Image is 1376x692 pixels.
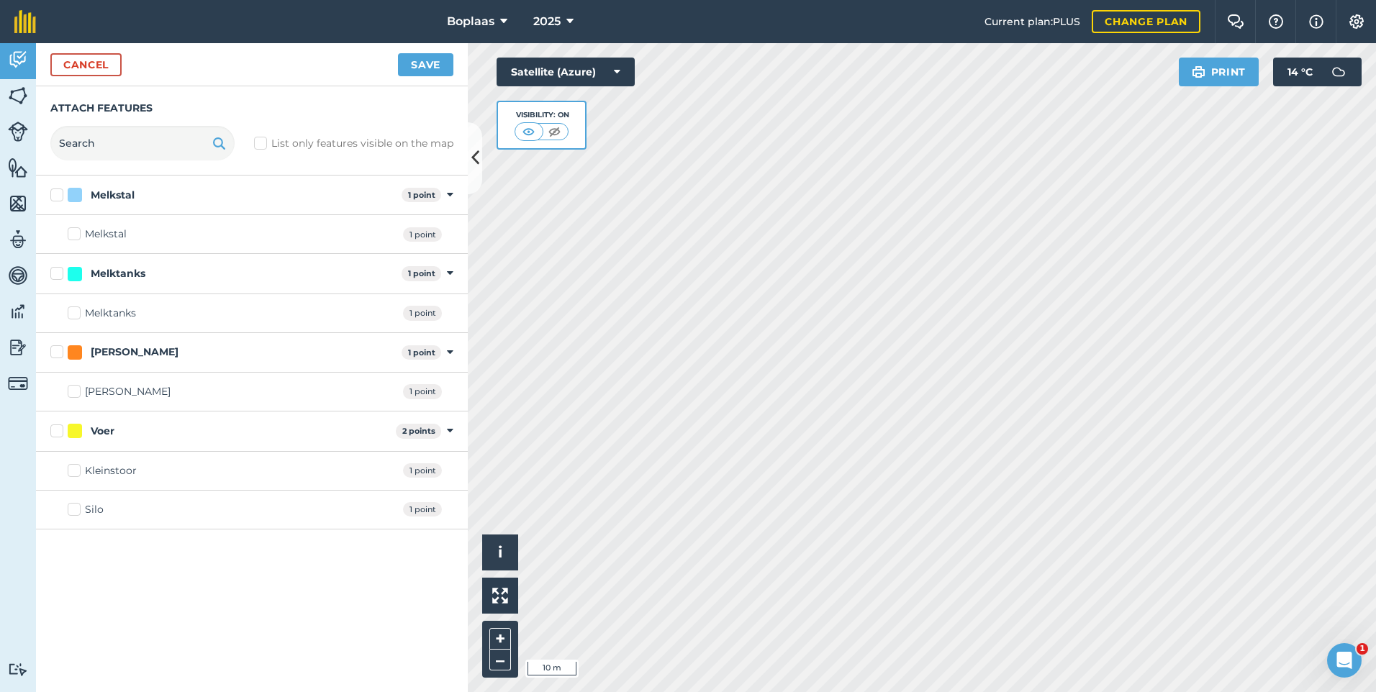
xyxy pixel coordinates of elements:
[497,58,635,86] button: Satellite (Azure)
[85,463,137,478] div: Kleinstoor
[546,124,563,139] img: svg+xml;base64,PHN2ZyB4bWxucz0iaHR0cDovL3d3dy53My5vcmcvMjAwMC9zdmciIHdpZHRoPSI1MCIgaGVpZ2h0PSI0MC...
[1179,58,1259,86] button: Print
[1287,58,1313,86] span: 14 ° C
[50,101,453,115] h3: Attach features
[498,543,502,561] span: i
[85,502,104,517] div: Silo
[403,502,442,517] span: 1 point
[50,53,122,76] button: Cancel
[1327,643,1362,678] iframe: Intercom live chat
[1324,58,1353,86] img: svg+xml;base64,PD94bWwgdmVyc2lvbj0iMS4wIiBlbmNvZGluZz0idXRmLTgiPz4KPCEtLSBHZW5lcmF0b3I6IEFkb2JlIE...
[8,373,28,393] img: svg+xml;base64,PD94bWwgdmVyc2lvbj0iMS4wIiBlbmNvZGluZz0idXRmLTgiPz4KPCEtLSBHZW5lcmF0b3I6IEFkb2JlIE...
[91,345,178,360] div: [PERSON_NAME]
[489,628,511,650] button: +
[91,424,114,439] div: Voer
[85,384,171,399] div: [PERSON_NAME]
[50,126,235,160] input: Search
[408,190,435,200] strong: 1 point
[403,306,442,321] span: 1 point
[403,227,442,242] span: 1 point
[408,268,435,278] strong: 1 point
[91,266,145,281] div: Melktanks
[447,13,494,30] span: Boplaas
[254,136,453,151] label: List only features visible on the map
[14,10,36,33] img: fieldmargin Logo
[533,13,561,30] span: 2025
[91,188,135,203] div: Melkstal
[8,49,28,70] img: svg+xml;base64,PD94bWwgdmVyc2lvbj0iMS4wIiBlbmNvZGluZz0idXRmLTgiPz4KPCEtLSBHZW5lcmF0b3I6IEFkb2JlIE...
[520,124,538,139] img: svg+xml;base64,PHN2ZyB4bWxucz0iaHR0cDovL3d3dy53My5vcmcvMjAwMC9zdmciIHdpZHRoPSI1MCIgaGVpZ2h0PSI0MC...
[8,663,28,676] img: svg+xml;base64,PD94bWwgdmVyc2lvbj0iMS4wIiBlbmNvZGluZz0idXRmLTgiPz4KPCEtLSBHZW5lcmF0b3I6IEFkb2JlIE...
[403,463,442,478] span: 1 point
[1357,643,1368,655] span: 1
[1192,63,1205,81] img: svg+xml;base64,PHN2ZyB4bWxucz0iaHR0cDovL3d3dy53My5vcmcvMjAwMC9zdmciIHdpZHRoPSIxOSIgaGVpZ2h0PSIyNC...
[515,109,569,121] div: Visibility: On
[85,306,136,321] div: Melktanks
[85,227,127,242] div: Melkstal
[1227,14,1244,29] img: Two speech bubbles overlapping with the left bubble in the forefront
[482,534,518,570] button: i
[402,426,435,436] strong: 2 points
[8,265,28,286] img: svg+xml;base64,PD94bWwgdmVyc2lvbj0iMS4wIiBlbmNvZGluZz0idXRmLTgiPz4KPCEtLSBHZW5lcmF0b3I6IEFkb2JlIE...
[489,650,511,670] button: –
[8,122,28,142] img: svg+xml;base64,PD94bWwgdmVyc2lvbj0iMS4wIiBlbmNvZGluZz0idXRmLTgiPz4KPCEtLSBHZW5lcmF0b3I6IEFkb2JlIE...
[985,14,1080,29] span: Current plan : PLUS
[403,384,442,399] span: 1 point
[408,347,435,358] strong: 1 point
[1348,14,1365,29] img: A cog icon
[1092,10,1200,33] a: Change plan
[8,157,28,178] img: svg+xml;base64,PHN2ZyB4bWxucz0iaHR0cDovL3d3dy53My5vcmcvMjAwMC9zdmciIHdpZHRoPSI1NiIgaGVpZ2h0PSI2MC...
[492,588,508,604] img: Four arrows, one pointing top left, one top right, one bottom right and the last bottom left
[398,53,453,76] button: Save
[8,301,28,322] img: svg+xml;base64,PD94bWwgdmVyc2lvbj0iMS4wIiBlbmNvZGluZz0idXRmLTgiPz4KPCEtLSBHZW5lcmF0b3I6IEFkb2JlIE...
[1267,14,1285,29] img: A question mark icon
[8,337,28,358] img: svg+xml;base64,PD94bWwgdmVyc2lvbj0iMS4wIiBlbmNvZGluZz0idXRmLTgiPz4KPCEtLSBHZW5lcmF0b3I6IEFkb2JlIE...
[212,135,226,152] img: svg+xml;base64,PHN2ZyB4bWxucz0iaHR0cDovL3d3dy53My5vcmcvMjAwMC9zdmciIHdpZHRoPSIxOSIgaGVpZ2h0PSIyNC...
[8,193,28,214] img: svg+xml;base64,PHN2ZyB4bWxucz0iaHR0cDovL3d3dy53My5vcmcvMjAwMC9zdmciIHdpZHRoPSI1NiIgaGVpZ2h0PSI2MC...
[1273,58,1362,86] button: 14 °C
[1309,13,1323,30] img: svg+xml;base64,PHN2ZyB4bWxucz0iaHR0cDovL3d3dy53My5vcmcvMjAwMC9zdmciIHdpZHRoPSIxNyIgaGVpZ2h0PSIxNy...
[8,85,28,106] img: svg+xml;base64,PHN2ZyB4bWxucz0iaHR0cDovL3d3dy53My5vcmcvMjAwMC9zdmciIHdpZHRoPSI1NiIgaGVpZ2h0PSI2MC...
[8,229,28,250] img: svg+xml;base64,PD94bWwgdmVyc2lvbj0iMS4wIiBlbmNvZGluZz0idXRmLTgiPz4KPCEtLSBHZW5lcmF0b3I6IEFkb2JlIE...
